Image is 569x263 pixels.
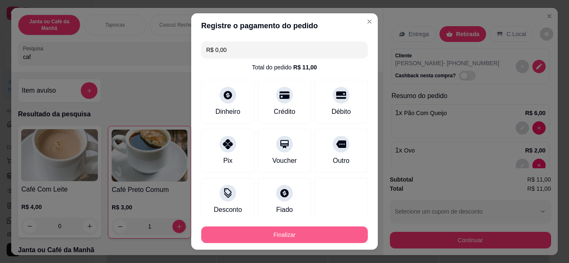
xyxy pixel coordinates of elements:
[206,42,363,58] input: Ex.: hambúrguer de cordeiro
[332,107,351,117] div: Débito
[191,13,378,38] header: Registre o pagamento do pedido
[252,63,317,71] div: Total do pedido
[215,107,240,117] div: Dinheiro
[223,156,232,166] div: Pix
[272,156,297,166] div: Voucher
[201,226,368,243] button: Finalizar
[333,156,349,166] div: Outro
[276,205,293,215] div: Fiado
[363,15,376,28] button: Close
[214,205,242,215] div: Desconto
[293,63,317,71] div: R$ 11,00
[274,107,295,117] div: Crédito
